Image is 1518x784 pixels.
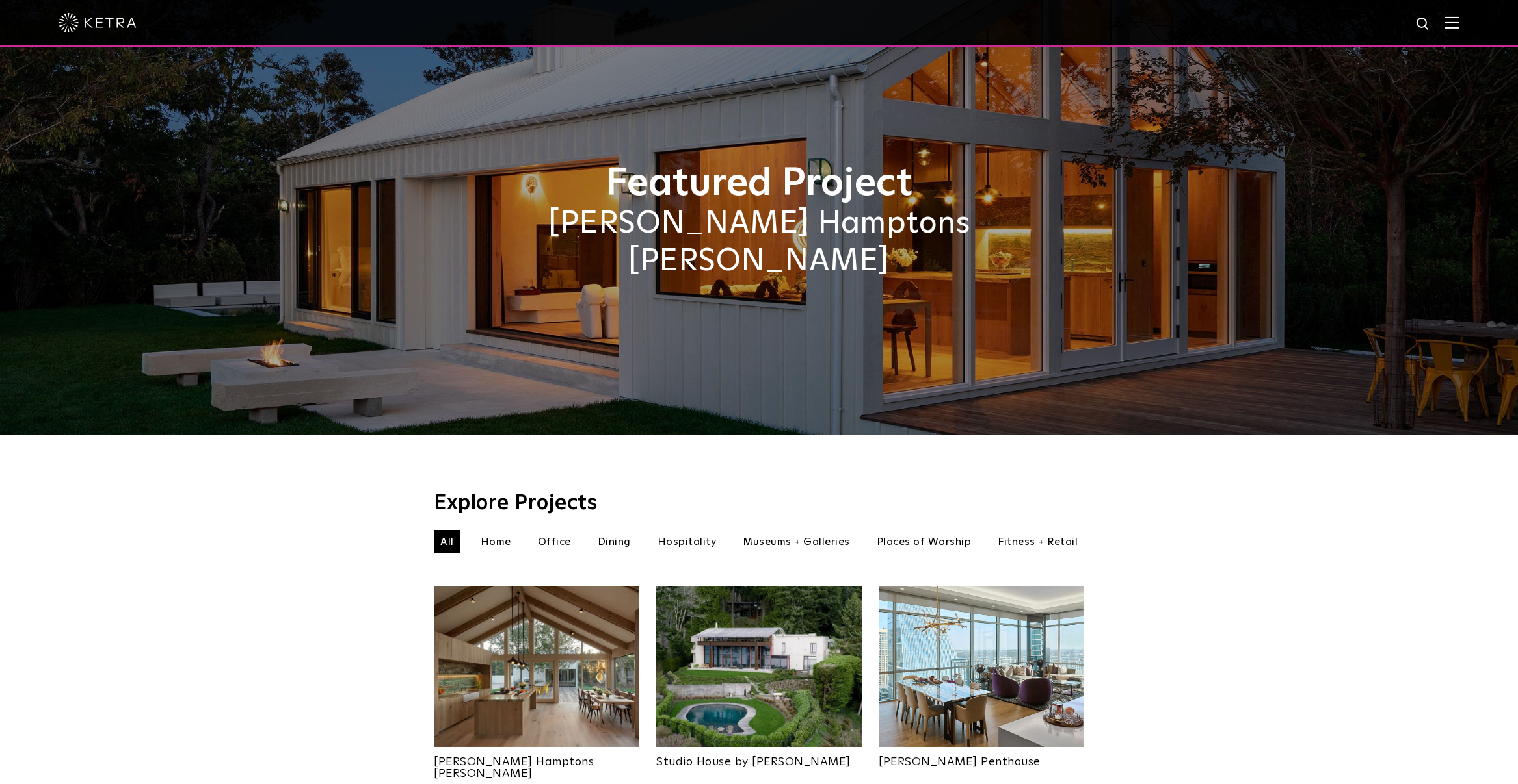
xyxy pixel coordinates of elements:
li: Office [531,530,578,553]
a: [PERSON_NAME] Penthouse [879,747,1084,768]
li: Fitness + Retail [991,530,1084,553]
li: All [434,530,460,553]
img: Project_Landing_Thumbnail-2022smaller [879,586,1084,747]
h1: Featured Project [434,162,1084,205]
li: Places of Worship [870,530,978,553]
li: Dining [591,530,637,553]
a: [PERSON_NAME] Hamptons [PERSON_NAME] [434,747,639,779]
img: ketra-logo-2019-white [59,13,137,32]
li: Museums + Galleries [736,530,857,553]
img: Hamburger%20Nav.svg [1445,16,1459,29]
a: Studio House by [PERSON_NAME] [656,747,862,768]
img: search icon [1415,16,1431,32]
img: Project_Landing_Thumbnail-2021 [434,586,639,747]
li: Hospitality [651,530,723,553]
img: An aerial view of Olson Kundig's Studio House in Seattle [656,586,862,747]
h3: Explore Projects [434,493,1084,514]
h2: [PERSON_NAME] Hamptons [PERSON_NAME] [434,205,1084,280]
li: Home [474,530,518,553]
